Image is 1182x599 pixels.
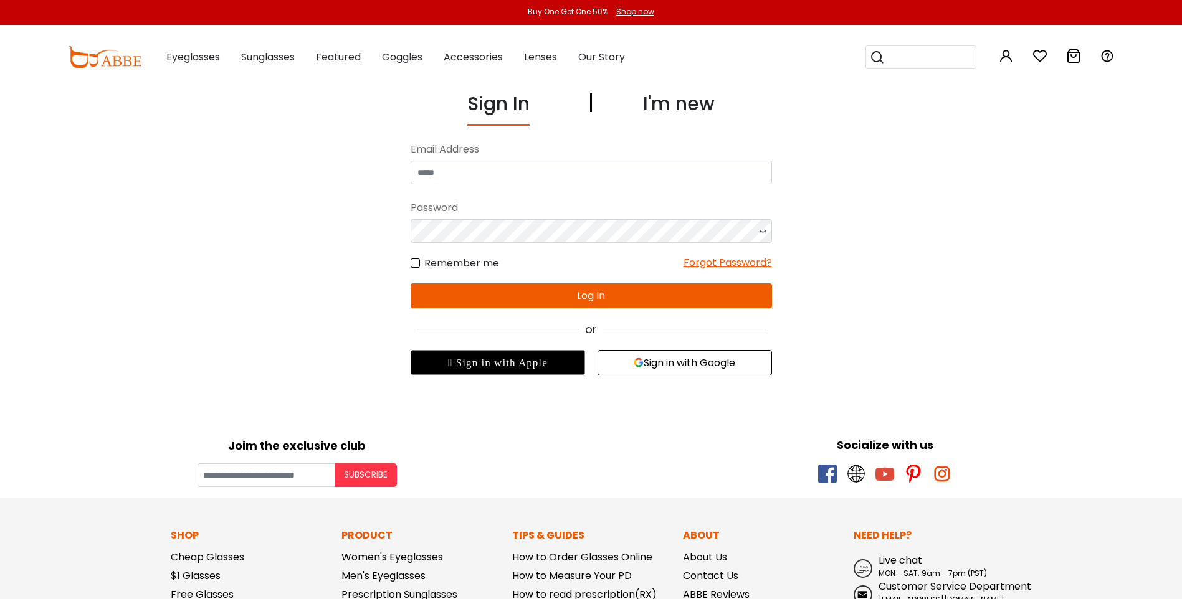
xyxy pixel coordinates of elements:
a: How to Order Glasses Online [512,550,652,564]
div: Sign In [467,90,530,126]
p: Tips & Guides [512,528,670,543]
span: Customer Service Department [879,579,1031,593]
p: About [683,528,841,543]
div: or [411,321,772,337]
div: Email Address [411,138,772,161]
span: Lenses [524,50,557,64]
label: Remember me [411,255,499,271]
p: Product [341,528,500,543]
img: abbeglasses.com [68,46,141,68]
p: Need Help? [854,528,1012,543]
span: youtube [875,465,894,483]
div: I'm new [643,90,715,126]
a: Shop now [610,6,654,17]
span: Eyeglasses [166,50,220,64]
button: Sign in with Google [598,350,772,375]
input: Your email [198,463,335,487]
div: Socialize with us [598,436,1173,453]
a: Live chat MON - SAT: 9am - 7pm (PST) [854,553,1012,579]
span: instagram [933,465,951,483]
span: Featured [316,50,361,64]
a: Men's Eyeglasses [341,568,426,583]
div: Password [411,197,772,219]
div: Sign in with Apple [411,350,585,375]
span: MON - SAT: 9am - 7pm (PST) [879,568,987,578]
a: How to Measure Your PD [512,568,632,583]
a: $1 Glasses [171,568,221,583]
p: Shop [171,528,329,543]
a: Cheap Glasses [171,550,244,564]
span: Our Story [578,50,625,64]
div: Forgot Password? [684,255,772,271]
span: Accessories [444,50,503,64]
span: pinterest [904,465,923,483]
span: Live chat [879,553,922,567]
span: facebook [818,465,837,483]
button: Log In [411,283,772,308]
a: About Us [683,550,727,564]
span: Sunglasses [241,50,295,64]
a: Contact Us [683,568,738,583]
a: Women's Eyeglasses [341,550,443,564]
div: Joim the exclusive club [9,435,585,454]
span: Goggles [382,50,422,64]
button: Subscribe [335,463,397,487]
div: Buy One Get One 50% [528,6,608,17]
div: Shop now [616,6,654,17]
span: twitter [847,465,865,483]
